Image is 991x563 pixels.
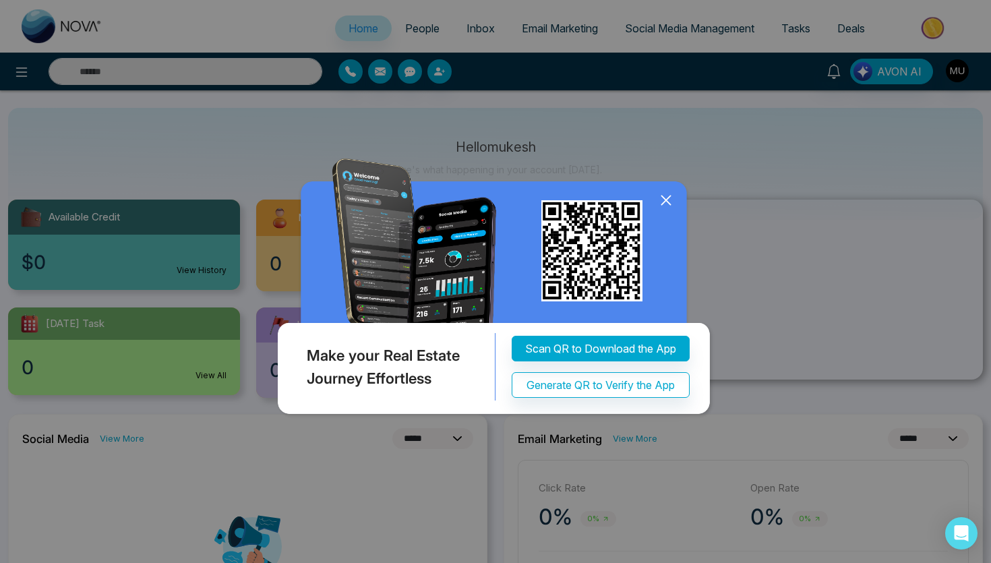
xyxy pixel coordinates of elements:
[945,517,978,550] div: Open Intercom Messenger
[512,336,690,361] button: Scan QR to Download the App
[512,372,690,398] button: Generate QR to Verify the App
[274,158,717,421] img: QRModal
[274,333,495,401] div: Make your Real Estate Journey Effortless
[541,200,642,301] img: qr_for_download_app.png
